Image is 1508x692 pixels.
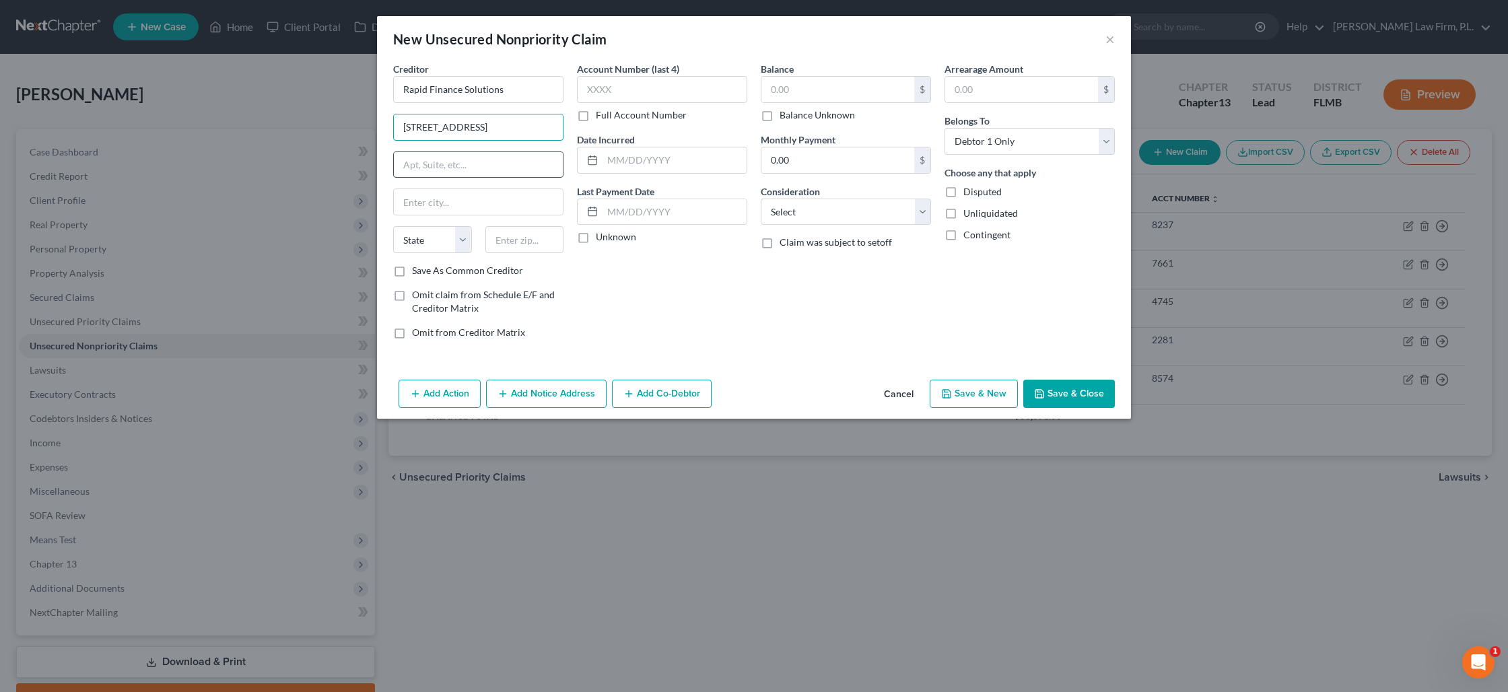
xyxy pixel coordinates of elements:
input: Search creditor by name... [393,76,563,103]
button: Cancel [873,381,924,408]
button: Add Co-Debtor [612,380,712,408]
label: Consideration [761,184,820,199]
div: $ [914,147,930,173]
input: 0.00 [761,147,914,173]
span: 1 [1490,646,1501,657]
span: Unliquidated [963,207,1018,219]
span: Omit claim from Schedule E/F and Creditor Matrix [412,289,555,314]
span: Disputed [963,186,1002,197]
input: 0.00 [945,77,1098,102]
input: Enter city... [394,189,563,215]
label: Unknown [596,230,636,244]
button: × [1105,31,1115,47]
label: Full Account Number [596,108,687,122]
button: Save & New [930,380,1018,408]
span: Creditor [393,63,429,75]
label: Date Incurred [577,133,635,147]
iframe: Intercom live chat [1462,646,1495,679]
span: Omit from Creditor Matrix [412,326,525,338]
input: Apt, Suite, etc... [394,152,563,178]
label: Monthly Payment [761,133,835,147]
input: XXXX [577,76,747,103]
input: Enter zip... [485,226,564,253]
div: $ [1098,77,1114,102]
label: Balance [761,62,794,76]
label: Save As Common Creditor [412,264,523,277]
label: Choose any that apply [945,166,1036,180]
div: New Unsecured Nonpriority Claim [393,30,607,48]
label: Account Number (last 4) [577,62,679,76]
input: Enter address... [394,114,563,140]
span: Contingent [963,229,1010,240]
div: $ [914,77,930,102]
span: Belongs To [945,115,990,127]
input: MM/DD/YYYY [603,199,747,225]
input: MM/DD/YYYY [603,147,747,173]
input: 0.00 [761,77,914,102]
button: Add Action [399,380,481,408]
button: Add Notice Address [486,380,607,408]
span: Claim was subject to setoff [780,236,892,248]
label: Last Payment Date [577,184,654,199]
label: Balance Unknown [780,108,855,122]
button: Save & Close [1023,380,1115,408]
label: Arrearage Amount [945,62,1023,76]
